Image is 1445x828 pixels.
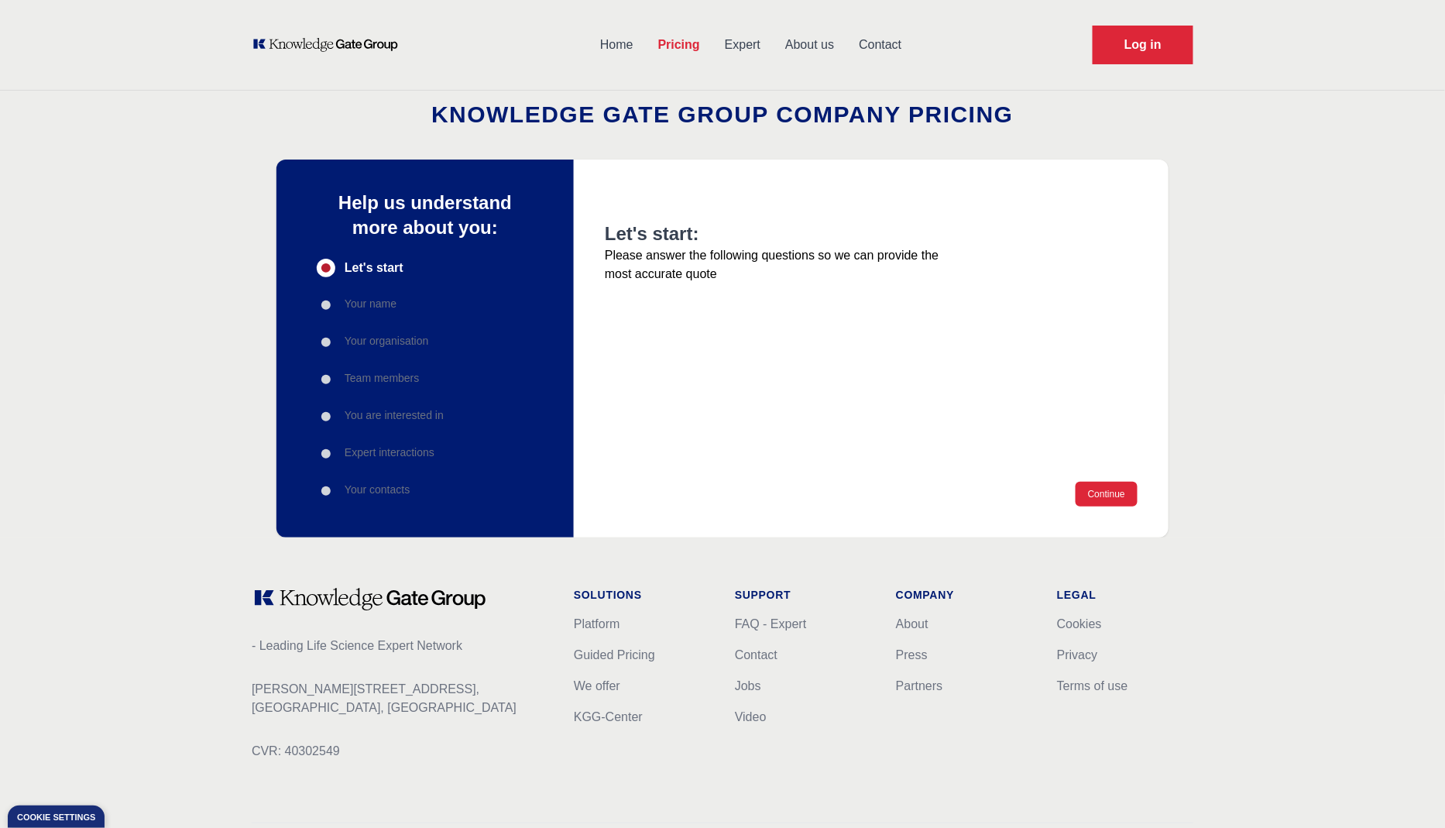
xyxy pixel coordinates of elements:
a: Pricing [646,25,712,65]
a: Contact [735,648,777,661]
a: Expert [712,25,773,65]
a: Partners [896,679,942,692]
a: Contact [846,25,914,65]
h1: Solutions [574,587,710,603]
p: CVR: 40302549 [252,742,549,761]
p: You are interested in [345,407,444,423]
button: Continue [1076,482,1138,507]
a: KGG-Center [574,710,643,723]
a: About us [773,25,846,65]
p: [PERSON_NAME][STREET_ADDRESS], [GEOGRAPHIC_DATA], [GEOGRAPHIC_DATA] [252,680,549,717]
p: Expert interactions [345,445,434,460]
a: Guided Pricing [574,648,655,661]
a: Platform [574,617,620,630]
a: Privacy [1057,648,1097,661]
p: Please answer the following questions so we can provide the most accurate quote [605,246,952,283]
a: Press [896,648,928,661]
a: Video [735,710,767,723]
span: Let's start [345,259,403,277]
div: Progress [317,259,534,500]
h1: Company [896,587,1032,603]
a: We offer [574,679,620,692]
h1: Support [735,587,871,603]
a: Terms of use [1057,679,1128,692]
a: About [896,617,928,630]
p: - Leading Life Science Expert Network [252,637,549,655]
div: Cookie settings [17,813,95,822]
h1: Legal [1057,587,1193,603]
h2: Let's start: [605,222,952,246]
a: Home [588,25,646,65]
p: Your contacts [345,482,410,497]
a: KOL Knowledge Platform: Talk to Key External Experts (KEE) [252,37,409,53]
p: Your organisation [345,333,428,349]
a: Jobs [735,679,761,692]
p: Your name [345,296,396,311]
a: Request Demo [1093,26,1193,64]
p: Help us understand more about you: [317,191,534,240]
a: Cookies [1057,617,1102,630]
p: Team members [345,370,419,386]
a: FAQ - Expert [735,617,806,630]
iframe: Chat Widget [1368,754,1445,828]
